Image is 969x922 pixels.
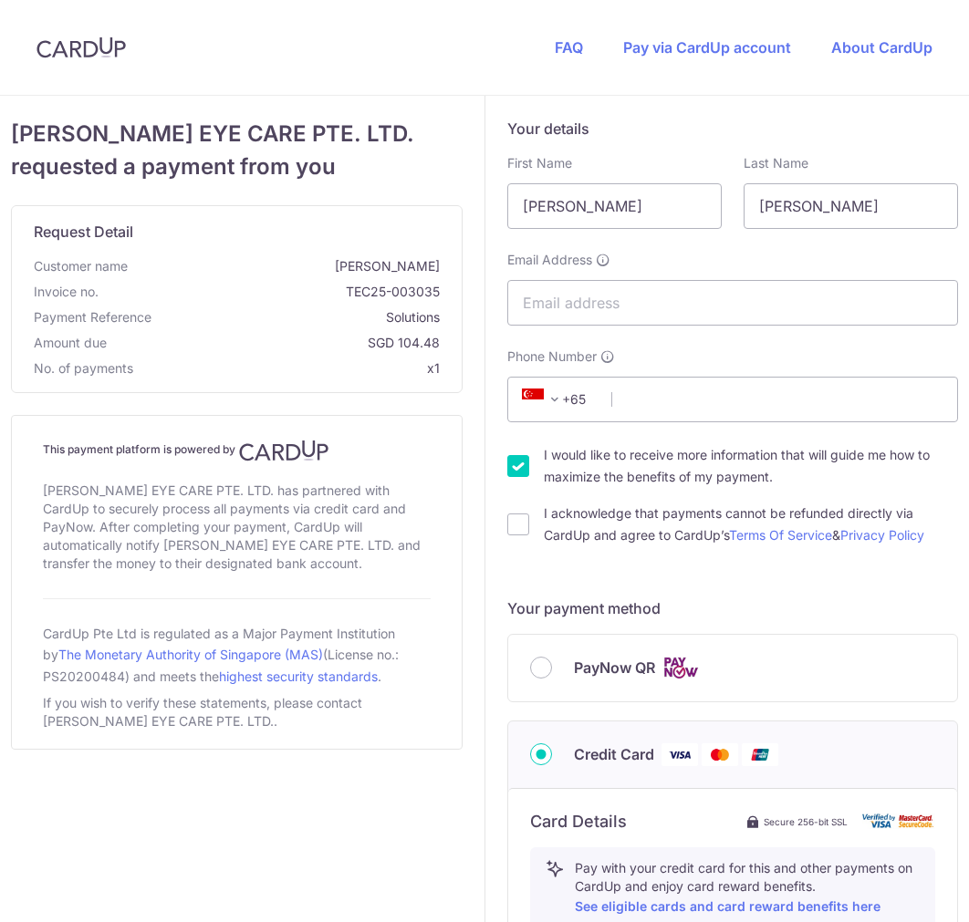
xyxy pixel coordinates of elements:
[34,223,133,241] span: translation missing: en.request_detail
[239,440,328,461] img: CardUp
[530,743,936,766] div: Credit Card Visa Mastercard Union Pay
[34,309,151,325] span: translation missing: en.payment_reference
[555,38,583,57] a: FAQ
[34,257,128,275] span: Customer name
[507,597,959,619] h5: Your payment method
[36,36,126,58] img: CardUp
[702,743,738,766] img: Mastercard
[219,668,378,684] a: highest security standards
[575,898,880,914] a: See eligible cards and card reward benefits here
[11,118,463,150] span: [PERSON_NAME] EYE CARE PTE. LTD.
[662,743,698,766] img: Visa
[34,359,133,378] span: No. of payments
[114,334,440,352] span: SGD 104.48
[507,118,959,140] h5: Your details
[159,308,440,326] span: Solutions
[43,478,431,576] div: [PERSON_NAME] EYE CARE PTE. LTD. has partnered with CardUp to securely process all payments via c...
[516,388,599,410] span: +65
[135,257,440,275] span: [PERSON_NAME]
[43,440,431,461] h4: This payment platform is powered by
[427,360,440,376] span: x1
[623,38,791,57] a: Pay via CardUp account
[544,502,959,546] label: I acknowledge that payments cannot be refunded directly via CardUp and agree to CardUp’s &
[507,347,597,366] span: Phone Number
[742,743,778,766] img: Union Pay
[43,690,431,734] div: If you wish to verify these statements, please contact [PERSON_NAME] EYE CARE PTE. LTD..
[530,811,627,833] h6: Card Details
[662,657,699,679] img: Cards logo
[11,150,463,183] span: requested a payment from you
[862,813,935,829] img: card secure
[744,183,958,229] input: Last name
[507,251,592,269] span: Email Address
[34,334,107,352] span: Amount due
[522,388,566,410] span: +65
[34,283,99,301] span: Invoice no.
[58,647,323,662] a: The Monetary Authority of Singapore (MAS)
[840,527,924,543] a: Privacy Policy
[544,444,959,488] label: I would like to receive more information that will guide me how to maximize the benefits of my pa...
[575,859,921,917] p: Pay with your credit card for this and other payments on CardUp and enjoy card reward benefits.
[764,814,848,829] span: Secure 256-bit SSL
[507,280,959,326] input: Email address
[43,621,431,690] div: CardUp Pte Ltd is regulated as a Major Payment Institution by (License no.: PS20200484) and meets...
[106,283,440,301] span: TEC25-003035
[530,657,936,679] div: PayNow QR Cards logo
[507,183,722,229] input: First name
[831,38,933,57] a: About CardUp
[574,743,654,765] span: Credit Card
[744,154,808,172] label: Last Name
[507,154,572,172] label: First Name
[574,657,655,679] span: PayNow QR
[729,527,832,543] a: Terms Of Service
